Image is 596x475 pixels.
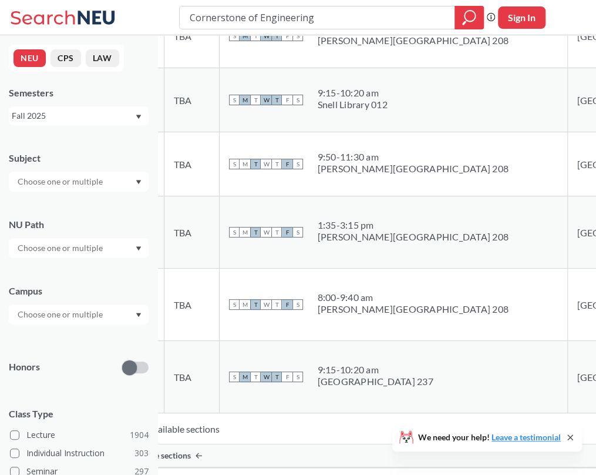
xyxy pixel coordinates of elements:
span: S [292,159,303,169]
div: Semesters [9,86,149,99]
span: Collapse sections [128,450,191,461]
div: 9:15 - 10:20 am [317,87,387,99]
div: Dropdown arrow [9,238,149,258]
svg: Dropdown arrow [136,115,142,119]
span: S [229,159,240,169]
div: Campus [9,285,149,297]
div: 9:15 - 10:20 am [317,364,433,376]
span: F [282,31,292,41]
span: M [240,227,250,237]
span: F [282,372,292,382]
div: NU Path [9,218,149,231]
input: Choose one or multiple [12,241,110,255]
span: T [250,159,261,169]
span: T [271,299,282,310]
svg: magnifying glass [462,9,476,26]
span: T [271,31,282,41]
div: Dropdown arrow [9,305,149,325]
span: T [250,299,261,310]
span: T [250,31,261,41]
span: F [282,227,292,237]
span: T [250,372,261,382]
span: S [229,95,240,105]
button: CPS [50,49,81,67]
span: T [271,159,282,169]
a: Leave a testimonial [491,432,561,442]
div: magnifying glass [454,6,484,29]
span: Class Type [9,407,149,420]
span: T [250,95,261,105]
div: Dropdown arrow [9,172,149,192]
td: TBA [164,269,220,341]
span: S [292,95,303,105]
span: W [261,159,271,169]
div: [PERSON_NAME][GEOGRAPHIC_DATA] 208 [317,163,509,175]
svg: Dropdown arrow [136,246,142,251]
span: S [229,372,240,382]
span: F [282,299,292,310]
span: T [271,95,282,105]
span: F [282,95,292,105]
div: [GEOGRAPHIC_DATA] 237 [317,376,433,387]
span: S [229,31,240,41]
span: W [261,372,271,382]
span: M [240,31,250,41]
span: M [240,372,250,382]
span: M [240,159,250,169]
span: S [292,31,303,41]
span: T [250,227,261,237]
svg: Dropdown arrow [136,313,142,317]
span: S [229,299,240,310]
svg: Dropdown arrow [136,180,142,185]
p: Honors [9,360,40,374]
div: 1:35 - 3:15 pm [317,219,509,231]
span: M [240,95,250,105]
span: F [282,159,292,169]
span: W [261,95,271,105]
div: Snell Library 012 [317,99,387,111]
span: S [292,299,303,310]
label: Lecture [10,427,149,443]
input: Class, professor, course number, "phrase" [188,8,446,28]
div: 8:00 - 9:40 am [317,292,509,303]
input: Choose one or multiple [12,307,110,322]
button: Sign In [498,6,546,29]
td: TBA [164,68,220,132]
td: TBA [164,4,220,68]
span: S [292,227,303,237]
span: T [271,372,282,382]
span: M [240,299,250,310]
span: W [261,299,271,310]
span: 1904 [130,429,149,441]
label: Individual Instruction [10,446,149,461]
div: Subject [9,152,149,165]
div: [PERSON_NAME][GEOGRAPHIC_DATA] 208 [317,35,509,46]
div: 9:50 - 11:30 am [317,151,509,163]
input: Choose one or multiple [12,175,110,189]
button: LAW [86,49,119,67]
span: 303 [134,447,149,460]
div: [PERSON_NAME][GEOGRAPHIC_DATA] 208 [317,303,509,315]
span: S [229,227,240,237]
span: We need your help! [418,433,561,441]
span: W [261,31,271,41]
button: NEU [14,49,46,67]
span: S [292,372,303,382]
div: [PERSON_NAME][GEOGRAPHIC_DATA] 208 [317,231,509,243]
div: Fall 2025 [12,109,134,122]
td: TBA [164,132,220,196]
td: TBA [164,196,220,269]
td: TBA [164,341,220,413]
span: T [271,227,282,237]
div: Fall 2025Dropdown arrow [9,106,149,125]
span: W [261,227,271,237]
